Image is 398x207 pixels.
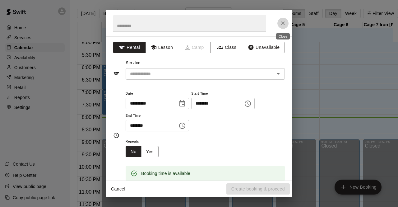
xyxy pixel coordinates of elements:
[113,132,119,139] svg: Timing
[126,112,189,120] span: End Time
[126,90,189,98] span: Date
[141,168,190,179] div: Booking time is available
[211,42,243,53] button: Class
[126,146,159,158] div: outlined button group
[108,183,128,195] button: Cancel
[146,42,178,53] button: Lesson
[276,33,290,40] div: Close
[113,71,119,77] svg: Service
[277,18,289,29] button: Close
[176,97,188,110] button: Choose date, selected date is Aug 11, 2025
[126,61,141,65] span: Service
[113,42,146,53] button: Rental
[126,146,141,158] button: No
[191,90,255,98] span: Start Time
[126,138,164,146] span: Repeats
[141,146,159,158] button: Yes
[178,42,211,53] span: Camps can only be created in the Services page
[274,69,283,78] button: Open
[176,120,188,132] button: Choose time, selected time is 6:30 PM
[242,97,254,110] button: Choose time, selected time is 6:00 PM
[243,42,285,53] button: Unavailable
